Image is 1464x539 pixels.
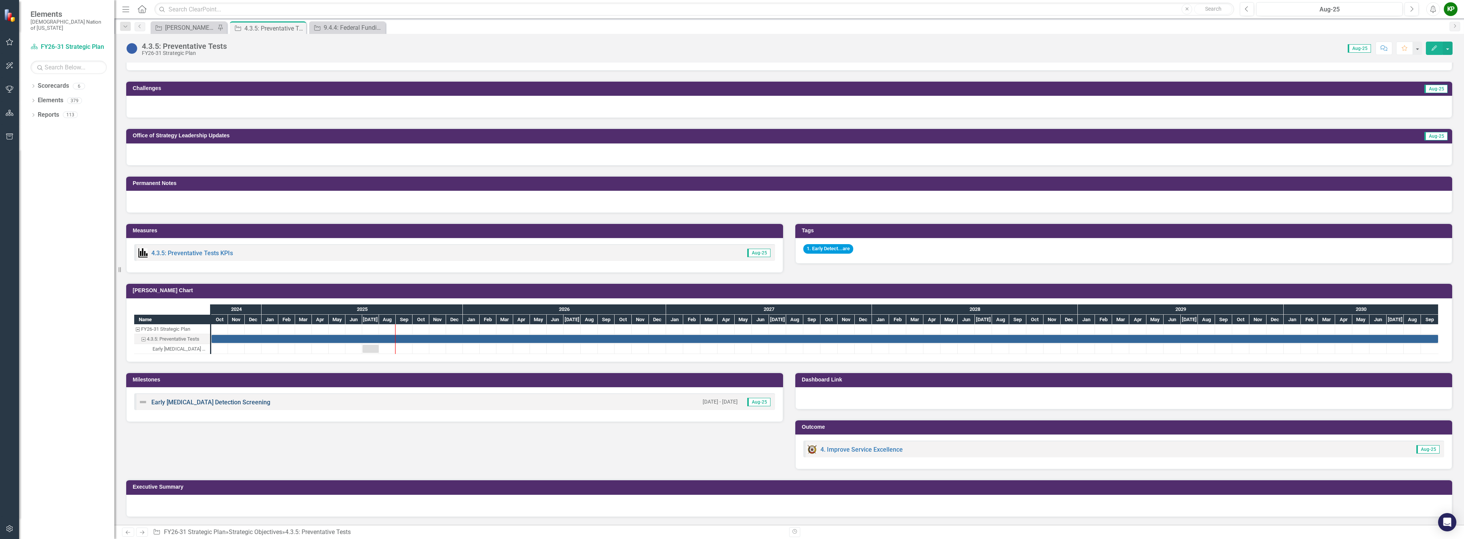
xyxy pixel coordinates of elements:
[1215,315,1232,325] div: Sep
[63,112,78,118] div: 113
[1284,315,1301,325] div: Jan
[30,19,107,31] small: [DEMOGRAPHIC_DATA] Nation of [US_STATE]
[666,304,872,314] div: 2027
[363,345,379,353] div: Task: Start date: 2025-07-01 End date: 2025-07-31
[134,324,210,334] div: Task: FY26-31 Strategic Plan Start date: 2024-10-01 End date: 2024-10-02
[245,315,262,325] div: Dec
[154,3,1234,16] input: Search ClearPoint...
[396,315,413,325] div: Sep
[126,42,138,55] img: Not Started
[138,248,148,257] img: Performance Management
[262,304,463,314] div: 2025
[666,315,683,325] div: Jan
[4,9,17,22] img: ClearPoint Strategy
[38,82,69,90] a: Scorecards
[30,43,107,51] a: FY26-31 Strategic Plan
[1249,315,1267,325] div: Nov
[1424,132,1448,140] span: Aug-25
[1078,315,1095,325] div: Jan
[1181,315,1198,325] div: Jul
[1095,315,1112,325] div: Feb
[1438,513,1456,531] div: Open Intercom Messenger
[151,399,270,406] a: Early [MEDICAL_DATA] Detection Screening
[1205,6,1222,12] span: Search
[1164,315,1181,325] div: Jun
[134,324,210,334] div: FY26-31 Strategic Plan
[1284,304,1438,314] div: 2030
[820,446,903,453] a: 4. Improve Service Excellence
[615,315,632,325] div: Oct
[1267,315,1284,325] div: Dec
[1335,315,1352,325] div: Apr
[941,315,958,325] div: May
[496,315,513,325] div: Mar
[133,180,1448,186] h3: Permanent Notes
[747,398,771,406] span: Aug-25
[803,244,853,254] span: 1. Early Detect...are
[165,23,215,32] div: [PERSON_NAME] SO's
[141,324,190,334] div: FY26-31 Strategic Plan
[838,315,855,325] div: Nov
[1112,315,1129,325] div: Mar
[153,528,783,537] div: » »
[229,528,282,536] a: Strategic Objectives
[598,315,615,325] div: Sep
[649,315,666,325] div: Dec
[211,315,228,325] div: Oct
[152,23,215,32] a: [PERSON_NAME] SO's
[1444,2,1458,16] div: KP
[513,315,530,325] div: Apr
[802,424,1448,430] h3: Outcome
[1232,315,1249,325] div: Oct
[362,315,379,325] div: Jul
[152,344,208,354] div: Early [MEDICAL_DATA] Detection Screening
[463,304,666,314] div: 2026
[244,24,304,33] div: 4.3.5: Preventative Tests
[278,315,295,325] div: Feb
[802,377,1448,383] h3: Dashboard Link
[632,315,649,325] div: Nov
[747,249,771,257] span: Aug-25
[1416,445,1440,454] span: Aug-25
[30,10,107,19] span: Elements
[228,315,245,325] div: Nov
[563,315,581,325] div: Jul
[147,334,199,344] div: 4.3.5: Preventative Tests
[1256,2,1403,16] button: Aug-25
[1198,315,1215,325] div: Aug
[38,96,63,105] a: Elements
[802,228,1448,233] h3: Tags
[547,315,563,325] div: Jun
[1259,5,1400,14] div: Aug-25
[133,85,846,91] h3: Challenges
[134,315,210,324] div: Name
[312,315,329,325] div: Apr
[134,344,210,354] div: Early Cancer Detection Screening
[820,315,838,325] div: Oct
[142,50,227,56] div: FY26-31 Strategic Plan
[752,315,769,325] div: Jun
[1387,315,1404,325] div: Jul
[872,304,1078,314] div: 2028
[803,315,820,325] div: Sep
[700,315,718,325] div: Mar
[38,111,59,119] a: Reports
[958,315,975,325] div: Jun
[1009,315,1026,325] div: Sep
[718,315,735,325] div: Apr
[1078,304,1284,314] div: 2029
[581,315,598,325] div: Aug
[855,315,872,325] div: Dec
[1369,315,1387,325] div: Jun
[992,315,1009,325] div: Aug
[134,334,210,344] div: 4.3.5: Preventative Tests
[211,304,262,314] div: 2024
[324,23,384,32] div: 9.4.4: Federal Funding - Contract Support Cost (Health)
[463,315,480,325] div: Jan
[703,398,738,405] small: [DATE] - [DATE]
[30,61,107,74] input: Search Below...
[1194,4,1232,14] button: Search
[1424,85,1448,93] span: Aug-25
[683,315,700,325] div: Feb
[807,445,817,454] img: Focus Area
